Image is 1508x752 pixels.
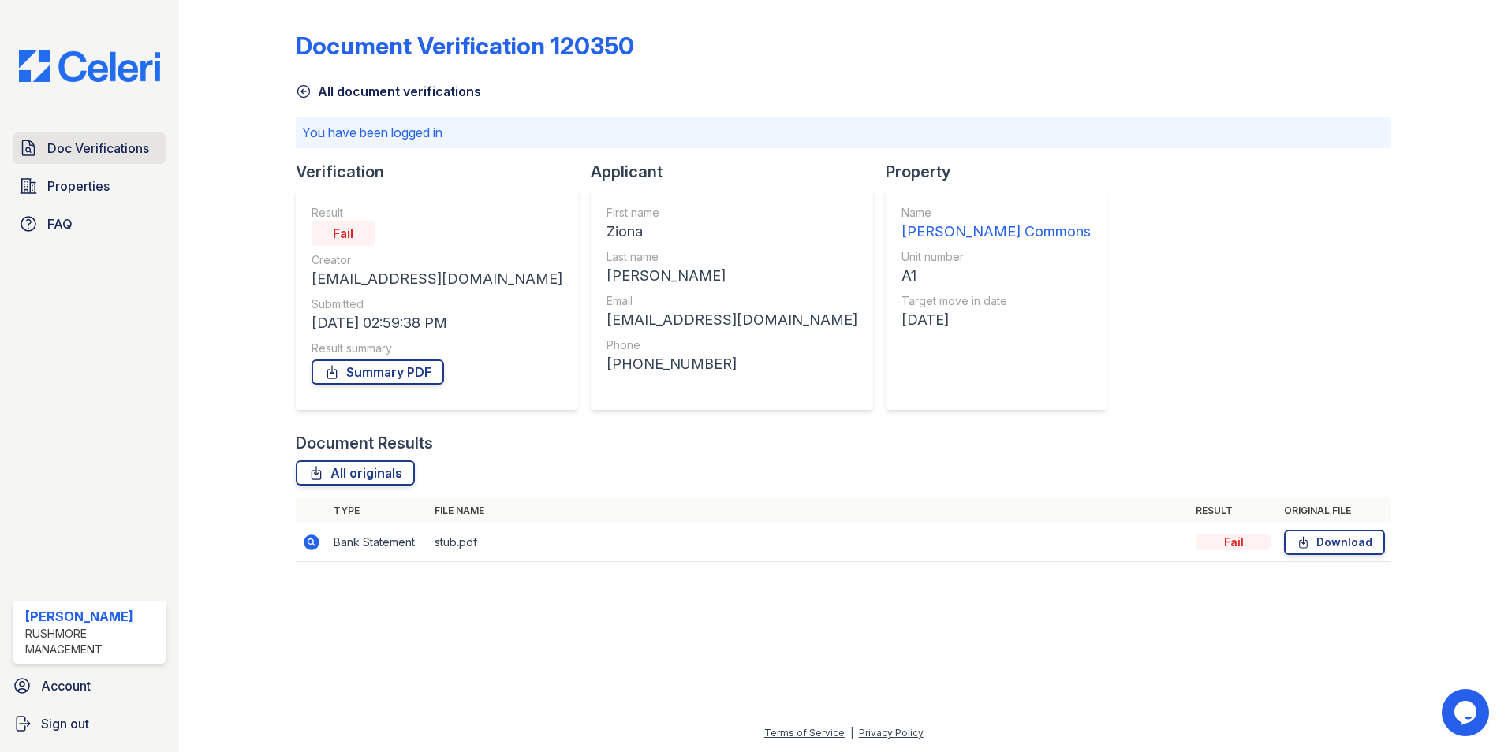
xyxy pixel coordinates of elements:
a: Summary PDF [312,359,444,385]
a: All document verifications [296,82,481,101]
div: Result summary [312,341,562,356]
div: Ziona [607,221,857,243]
a: FAQ [13,208,166,240]
iframe: chat widget [1442,689,1492,736]
div: Applicant [591,161,886,183]
a: Name [PERSON_NAME] Commons [901,205,1091,243]
div: [PERSON_NAME] [25,607,160,626]
div: First name [607,205,857,221]
td: Bank Statement [327,523,428,562]
a: Properties [13,170,166,202]
div: Fail [312,221,375,246]
div: Result [312,205,562,221]
div: Document Verification 120350 [296,32,634,60]
div: Last name [607,249,857,265]
span: FAQ [47,214,73,233]
div: Phone [607,337,857,353]
div: A1 [901,265,1091,287]
a: Account [6,670,173,702]
span: Account [41,676,91,695]
div: Creator [312,252,562,268]
span: Properties [47,177,110,195]
p: You have been logged in [302,123,1385,142]
div: [EMAIL_ADDRESS][DOMAIN_NAME] [607,309,857,331]
a: Doc Verifications [13,132,166,164]
a: Download [1284,530,1385,555]
img: CE_Logo_Blue-a8612792a0a2168367f1c8372b55b34899dd931a85d93a1a3d3e32e68fde9ad4.png [6,50,173,82]
span: Sign out [41,714,89,733]
div: Verification [296,161,591,183]
div: Name [901,205,1091,221]
div: [PHONE_NUMBER] [607,353,857,375]
th: Type [327,498,428,523]
div: [EMAIL_ADDRESS][DOMAIN_NAME] [312,268,562,290]
div: Document Results [296,432,433,454]
span: Doc Verifications [47,139,149,158]
th: Result [1189,498,1278,523]
div: Unit number [901,249,1091,265]
div: [PERSON_NAME] Commons [901,221,1091,243]
div: Fail [1196,534,1271,550]
div: Rushmore Management [25,626,160,657]
div: [DATE] [901,309,1091,331]
div: | [850,727,853,739]
div: Submitted [312,296,562,312]
a: Sign out [6,708,173,739]
div: Property [886,161,1119,183]
div: Email [607,293,857,309]
a: Terms of Service [764,727,845,739]
div: Target move in date [901,293,1091,309]
div: [PERSON_NAME] [607,265,857,287]
div: [DATE] 02:59:38 PM [312,312,562,334]
a: All originals [296,460,415,486]
a: Privacy Policy [859,727,924,739]
th: File name [428,498,1189,523]
th: Original file [1278,498,1391,523]
td: stub.pdf [428,523,1189,562]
